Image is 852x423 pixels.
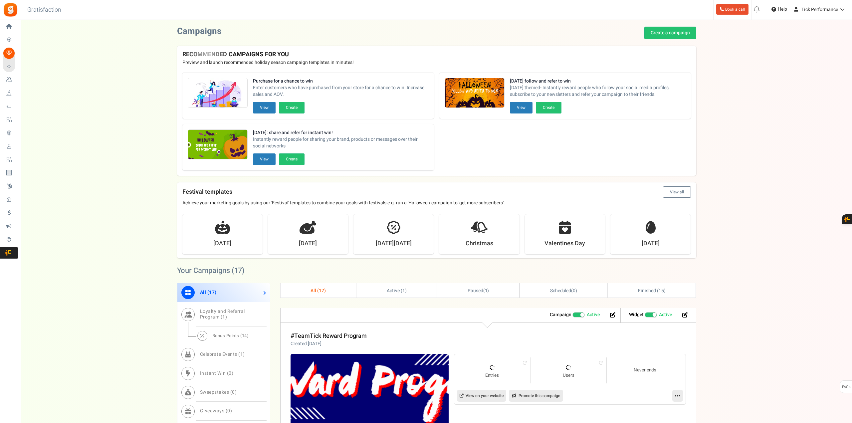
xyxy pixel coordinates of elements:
[642,239,660,248] strong: [DATE]
[613,367,676,373] small: Never ends
[550,287,577,294] span: ( )
[573,287,575,294] span: 0
[209,289,215,296] span: 17
[461,372,524,379] small: Entries
[212,332,249,339] span: Bonus Points ( )
[291,331,367,340] a: #TeamTick Reward Program
[253,136,429,149] span: Instantly reward people for sharing your brand, products or messages over their social networks
[644,27,696,39] a: Create a campaign
[200,370,234,377] span: Instant Win ( )
[550,311,571,318] strong: Campaign
[510,85,686,98] span: [DATE] themed- Instantly reward people who follow your social media profiles, subscribe to your n...
[222,314,225,320] span: 1
[769,4,790,15] a: Help
[510,102,532,113] button: View
[229,370,232,377] span: 0
[291,340,367,347] p: Created [DATE]
[253,153,276,165] button: View
[253,78,429,85] strong: Purchase for a chance to win
[319,287,324,294] span: 17
[200,407,232,414] span: Giveaways ( )
[659,287,664,294] span: 15
[587,312,600,318] span: Active
[182,200,691,206] p: Achieve your marketing goals by using our 'Festival' templates to combine your goals with festiva...
[177,267,245,274] h2: Your Campaigns ( )
[200,389,237,396] span: Sweepstakes ( )
[234,265,242,276] span: 17
[457,390,506,402] a: View on your website
[279,102,305,113] button: Create
[842,381,851,393] span: FAQs
[279,153,305,165] button: Create
[490,365,495,370] img: loader_16.gif
[624,312,677,319] li: Widget activated
[188,78,247,108] img: Recommended Campaigns
[213,239,231,248] strong: [DATE]
[402,287,405,294] span: 1
[387,287,407,294] span: Active ( )
[182,51,691,58] h4: RECOMMENDED CAMPAIGNS FOR YOU
[776,6,787,13] span: Help
[232,389,235,396] span: 0
[376,239,412,248] strong: [DATE][DATE]
[299,239,317,248] strong: [DATE]
[510,78,686,85] strong: [DATE] follow and refer to win
[253,129,429,136] strong: [DATE]: share and refer for instant win!
[468,287,483,294] span: Paused
[659,312,672,318] span: Active
[3,2,18,17] img: Gratisfaction
[466,239,493,248] strong: Christmas
[638,287,665,294] span: Finished ( )
[182,186,691,198] h4: Festival templates
[200,308,245,320] span: Loyalty and Referral Program ( )
[801,6,838,13] span: Tick Performance
[536,102,561,113] button: Create
[200,289,217,296] span: All ( )
[311,287,326,294] span: All ( )
[182,59,691,66] p: Preview and launch recommended holiday season campaign templates in minutes!
[663,186,691,198] button: View all
[716,4,748,15] a: Book a call
[253,102,276,113] button: View
[485,287,488,294] span: 1
[177,27,221,36] h2: Campaigns
[240,351,243,358] span: 1
[629,311,644,318] strong: Widget
[188,130,247,160] img: Recommended Campaigns
[227,407,230,414] span: 0
[509,390,563,402] a: Promote this campaign
[200,351,245,358] span: Celebrate Events ( )
[468,287,489,294] span: ( )
[550,287,571,294] span: Scheduled
[242,332,247,339] span: 14
[445,78,504,108] img: Recommended Campaigns
[253,85,429,98] span: Enter customers who have purchased from your store for a chance to win. Increase sales and AOV.
[566,365,571,370] img: loader_16.gif
[20,3,69,17] h3: Gratisfaction
[537,372,600,379] small: Users
[544,239,585,248] strong: Valentines Day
